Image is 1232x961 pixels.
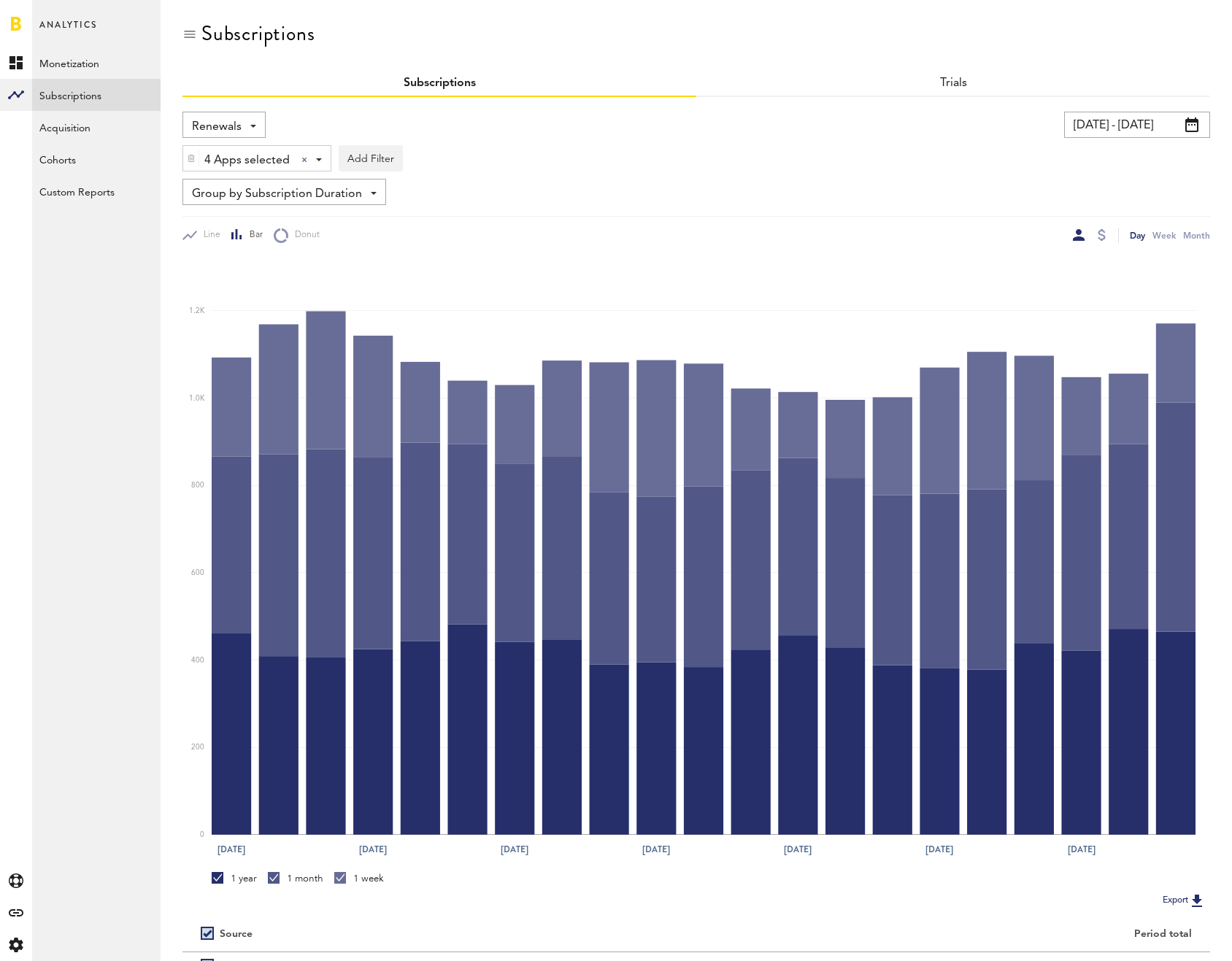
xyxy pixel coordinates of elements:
[217,843,245,856] text: [DATE]
[288,229,320,242] span: Donut
[32,175,161,207] a: Custom Reports
[32,47,161,79] a: Monetization
[1158,891,1210,910] button: Export
[715,928,1192,941] div: Period total
[204,148,290,173] span: 4 Apps selected
[220,928,253,941] div: Source
[189,307,205,314] text: 1.2K
[784,843,812,856] text: [DATE]
[359,843,387,856] text: [DATE]
[201,22,315,45] div: Subscriptions
[192,182,362,207] span: Group by Subscription Duration
[268,872,323,885] div: 1 month
[243,229,263,242] span: Bar
[191,569,204,576] text: 600
[183,146,199,171] div: Delete
[339,145,403,171] button: Add Filter
[404,77,476,89] a: Subscriptions
[301,157,307,163] div: Clear
[187,153,196,163] img: trash_awesome_blue.svg
[191,657,204,664] text: 400
[1130,228,1145,243] div: Day
[191,744,204,751] text: 200
[1152,228,1176,243] div: Week
[39,16,97,47] span: Analytics
[940,77,967,89] a: Trials
[192,115,242,139] span: Renewals
[642,843,670,856] text: [DATE]
[1067,843,1095,856] text: [DATE]
[32,143,161,175] a: Cohorts
[334,872,384,885] div: 1 week
[191,482,204,490] text: 800
[32,111,161,143] a: Acquisition
[1188,892,1206,909] img: Export
[197,229,220,242] span: Line
[212,872,257,885] div: 1 year
[200,831,204,838] text: 0
[501,843,528,856] text: [DATE]
[925,843,953,856] text: [DATE]
[189,395,205,402] text: 1.0K
[1183,228,1210,243] div: Month
[32,79,161,111] a: Subscriptions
